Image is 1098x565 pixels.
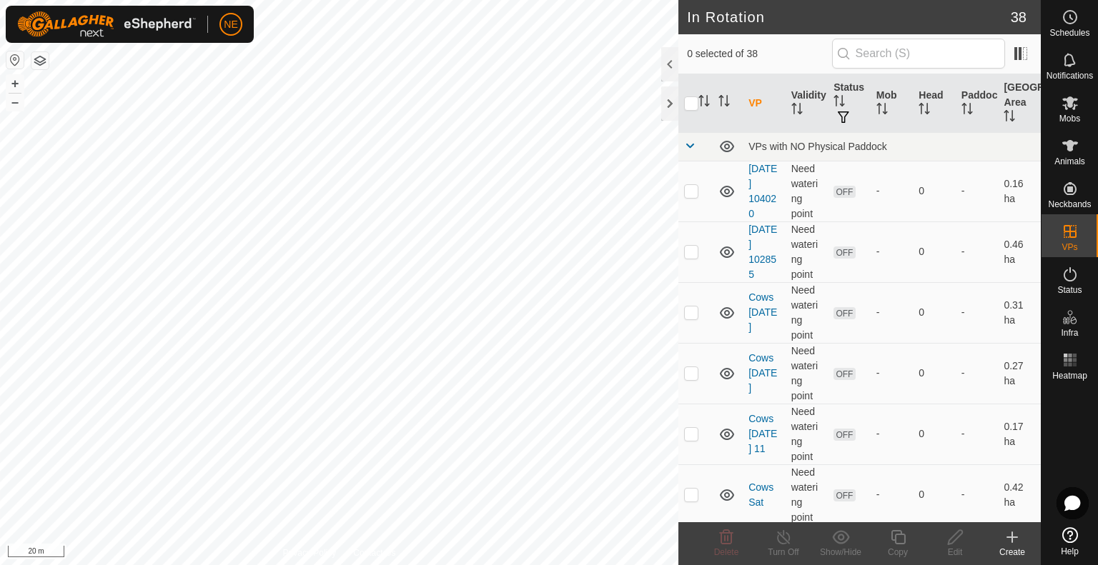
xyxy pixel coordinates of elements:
[6,75,24,92] button: +
[956,161,999,221] td: -
[786,161,829,221] td: Need watering point
[956,221,999,282] td: -
[834,246,855,259] span: OFF
[786,343,829,404] td: Need watering point
[834,368,855,380] span: OFF
[1054,157,1085,166] span: Animals
[1052,371,1087,380] span: Heatmap
[956,464,999,525] td: -
[869,546,926,559] div: Copy
[1062,243,1077,251] span: VPs
[998,404,1041,464] td: 0.17 ha
[834,97,845,109] p-sorticon: Activate to sort
[913,343,956,404] td: 0
[698,97,710,109] p-sorticon: Activate to sort
[786,404,829,464] td: Need watering point
[919,105,930,116] p-sorticon: Activate to sort
[1048,200,1091,209] span: Neckbands
[6,51,24,69] button: Reset Map
[876,426,908,441] div: -
[1011,6,1027,28] span: 38
[786,74,829,133] th: Validity
[876,184,908,199] div: -
[755,546,812,559] div: Turn Off
[1061,329,1078,337] span: Infra
[786,464,829,525] td: Need watering point
[1049,29,1089,37] span: Schedules
[834,307,855,319] span: OFF
[998,221,1041,282] td: 0.46 ha
[748,224,777,280] a: [DATE] 102855
[224,17,237,32] span: NE
[961,105,973,116] p-sorticon: Activate to sort
[748,481,773,508] a: Cows Sat
[876,487,908,502] div: -
[998,282,1041,343] td: 0.31 ha
[718,97,730,109] p-sorticon: Activate to sort
[984,546,1041,559] div: Create
[6,94,24,111] button: –
[748,413,777,454] a: Cows [DATE] 11
[687,46,831,61] span: 0 selected of 38
[17,11,196,37] img: Gallagher Logo
[998,74,1041,133] th: [GEOGRAPHIC_DATA] Area
[283,546,337,559] a: Privacy Policy
[1061,547,1079,556] span: Help
[832,39,1005,69] input: Search (S)
[1042,521,1098,561] a: Help
[748,291,777,333] a: Cows [DATE]
[1047,71,1093,80] span: Notifications
[913,464,956,525] td: 0
[998,161,1041,221] td: 0.16 ha
[1057,286,1082,294] span: Status
[812,546,869,559] div: Show/Hide
[876,105,888,116] p-sorticon: Activate to sort
[998,343,1041,404] td: 0.27 ha
[786,282,829,343] td: Need watering point
[913,161,956,221] td: 0
[748,163,777,219] a: [DATE] 104020
[956,282,999,343] td: -
[998,464,1041,525] td: 0.42 ha
[956,404,999,464] td: -
[1004,112,1015,124] p-sorticon: Activate to sort
[31,52,49,69] button: Map Layers
[913,282,956,343] td: 0
[913,221,956,282] td: 0
[791,105,803,116] p-sorticon: Activate to sort
[834,429,855,441] span: OFF
[743,74,786,133] th: VP
[828,74,871,133] th: Status
[956,74,999,133] th: Paddock
[834,186,855,198] span: OFF
[714,547,739,557] span: Delete
[748,352,777,394] a: Cows [DATE]
[876,305,908,320] div: -
[913,404,956,464] td: 0
[834,489,855,501] span: OFF
[956,343,999,404] td: -
[786,221,829,282] td: Need watering point
[871,74,914,133] th: Mob
[748,141,1035,152] div: VPs with NO Physical Paddock
[876,366,908,381] div: -
[1059,114,1080,123] span: Mobs
[926,546,984,559] div: Edit
[353,546,395,559] a: Contact Us
[687,9,1011,26] h2: In Rotation
[913,74,956,133] th: Head
[876,244,908,259] div: -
